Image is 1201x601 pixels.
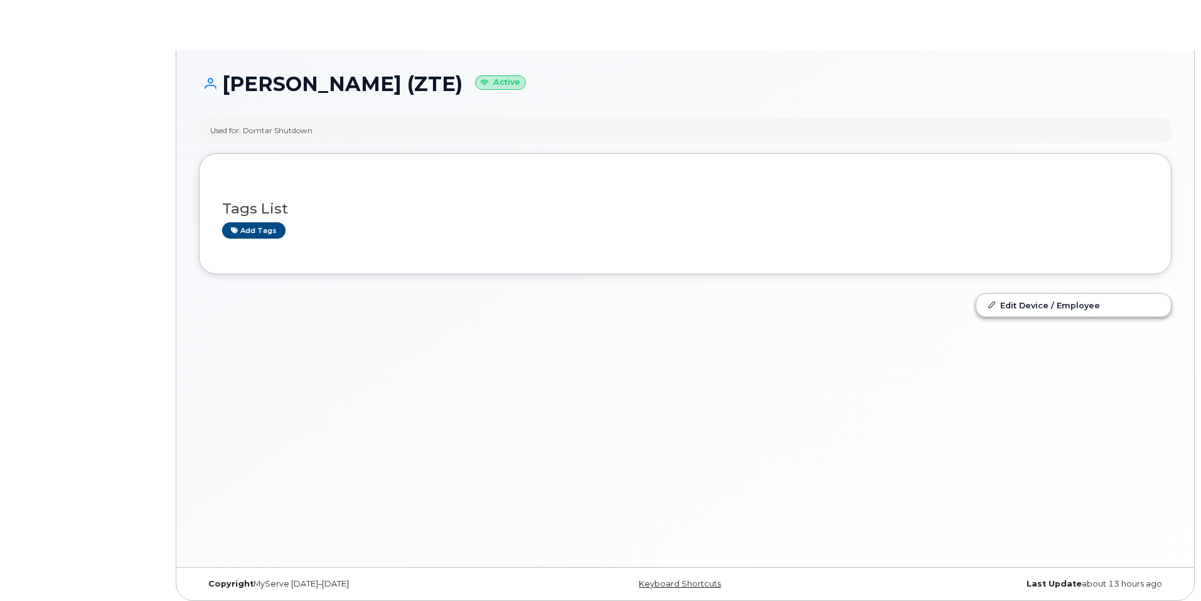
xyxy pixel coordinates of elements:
h1: [PERSON_NAME] (ZTE) [199,73,1172,95]
div: about 13 hours ago [847,579,1172,589]
div: Used for: Domtar Shutdown [210,125,312,136]
h3: Tags List [222,201,1148,217]
a: Edit Device / Employee [976,294,1171,317]
strong: Last Update [1027,579,1082,588]
strong: Copyright [208,579,254,588]
div: MyServe [DATE]–[DATE] [199,579,523,589]
small: Active [475,75,526,90]
a: Add tags [222,222,286,238]
a: Keyboard Shortcuts [639,579,721,588]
